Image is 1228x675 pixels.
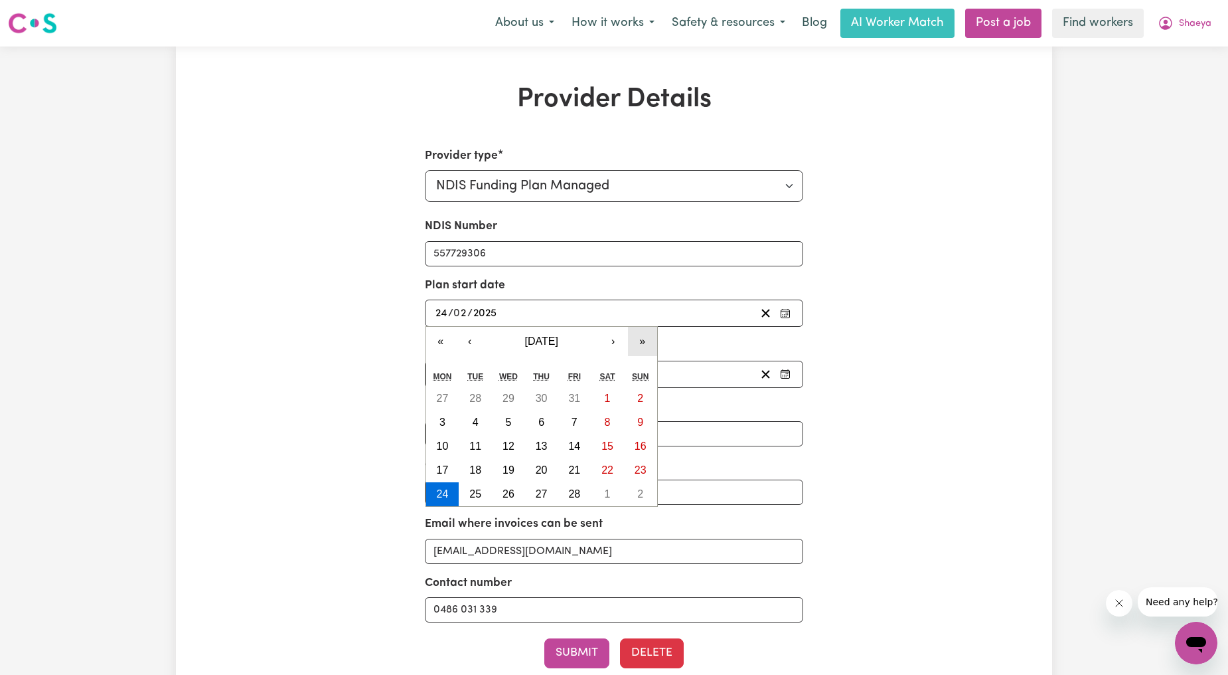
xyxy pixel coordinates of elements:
span: 0 [453,308,460,319]
button: 13 February 2025 [525,434,558,458]
button: 12 February 2025 [492,434,525,458]
abbr: 14 February 2025 [568,440,580,452]
abbr: 19 February 2025 [502,464,514,476]
button: 11 February 2025 [459,434,492,458]
button: 2 February 2025 [624,387,657,411]
button: Clear plan end date [755,365,776,383]
abbr: 21 February 2025 [568,464,580,476]
label: Plan start date [425,277,505,294]
abbr: 1 February 2025 [605,393,611,404]
abbr: 12 February 2025 [502,440,514,452]
input: e.g. nat.mc@myplanmanager.com.au [425,539,804,564]
button: Safety & resources [663,9,794,37]
button: 20 February 2025 [525,458,558,482]
button: 31 January 2025 [558,387,591,411]
button: 14 February 2025 [558,434,591,458]
button: 4 February 2025 [459,411,492,434]
label: Contact name [425,457,500,474]
abbr: 26 February 2025 [502,488,514,500]
a: Find workers [1052,9,1144,38]
input: ---- [473,304,498,322]
button: 19 February 2025 [492,458,525,482]
button: 29 January 2025 [492,387,525,411]
button: [DATE] [485,327,599,356]
button: 24 February 2025 [426,482,459,506]
abbr: 27 January 2025 [437,393,449,404]
a: AI Worker Match [840,9,955,38]
span: / [467,308,473,320]
iframe: Button to launch messaging window [1175,622,1217,664]
abbr: 23 February 2025 [635,464,647,476]
button: 18 February 2025 [459,458,492,482]
abbr: Wednesday [499,372,518,381]
button: 25 February 2025 [459,482,492,506]
button: 16 February 2025 [624,434,657,458]
button: Clear plan start date [755,304,776,322]
label: Plan end date [425,337,500,355]
button: » [628,327,657,356]
input: -- [435,304,448,322]
button: Pick your plan start date [776,304,795,322]
abbr: 30 January 2025 [536,393,548,404]
iframe: Close message [1106,590,1132,617]
button: 27 February 2025 [525,482,558,506]
iframe: Message from company [1138,587,1217,617]
abbr: 18 February 2025 [469,464,481,476]
abbr: 8 February 2025 [605,417,611,428]
button: 26 February 2025 [492,482,525,506]
button: 3 February 2025 [426,411,459,434]
input: e.g. Natasha McElhone [425,480,804,505]
h1: Provider Details [330,84,898,116]
abbr: 7 February 2025 [572,417,577,428]
label: Email where invoices can be sent [425,516,603,533]
abbr: 10 February 2025 [437,440,449,452]
a: Careseekers logo [8,8,57,39]
button: ‹ [455,327,485,356]
abbr: Sunday [632,372,649,381]
abbr: 3 February 2025 [439,417,445,428]
input: -- [454,304,467,322]
abbr: 2 March 2025 [637,488,643,500]
button: 7 February 2025 [558,411,591,434]
abbr: 22 February 2025 [601,464,613,476]
abbr: 29 January 2025 [502,393,514,404]
abbr: 25 February 2025 [469,488,481,500]
abbr: Thursday [533,372,550,381]
button: My Account [1149,9,1220,37]
button: 22 February 2025 [591,458,624,482]
abbr: 17 February 2025 [437,464,449,476]
button: 23 February 2025 [624,458,657,482]
label: Name of plan manager [425,399,550,416]
span: / [448,308,453,320]
button: 27 January 2025 [426,387,459,411]
input: e.g. MyPlanManager Pty. Ltd. [425,421,804,446]
button: « [426,327,455,356]
input: e.g. 0412 345 678 [425,597,804,623]
abbr: 4 February 2025 [473,417,479,428]
abbr: 24 February 2025 [437,488,449,500]
abbr: 15 February 2025 [601,440,613,452]
button: 21 February 2025 [558,458,591,482]
abbr: 20 February 2025 [536,464,548,476]
button: 6 February 2025 [525,411,558,434]
abbr: 11 February 2025 [469,440,481,452]
input: Enter your NDIS number [425,241,804,266]
span: Shaeya [1179,17,1211,31]
abbr: Monday [433,372,452,381]
label: Provider type [425,147,498,165]
button: 28 January 2025 [459,387,492,411]
abbr: Saturday [599,372,615,381]
abbr: 28 February 2025 [568,488,580,500]
a: Blog [794,9,835,38]
button: › [599,327,628,356]
button: 28 February 2025 [558,482,591,506]
abbr: Tuesday [467,372,483,381]
label: NDIS Number [425,218,497,235]
label: Contact number [425,575,512,592]
button: 8 February 2025 [591,411,624,434]
button: 30 January 2025 [525,387,558,411]
button: Delete [620,638,684,668]
button: Pick your plan end date [776,365,795,383]
button: Submit [544,638,609,668]
button: About us [487,9,563,37]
